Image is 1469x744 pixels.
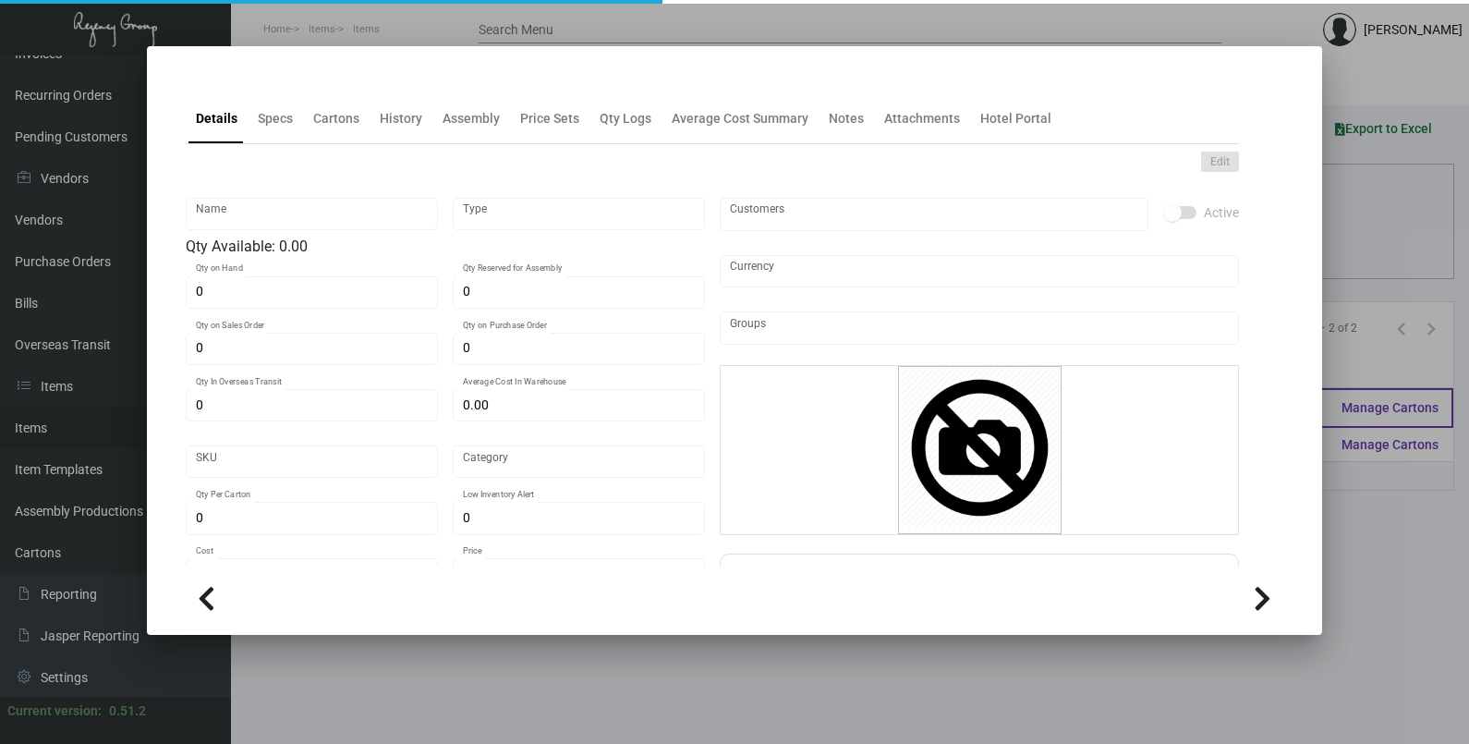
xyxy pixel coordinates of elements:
[1210,154,1230,170] span: Edit
[186,236,705,258] div: Qty Available: 0.00
[109,701,146,721] div: 0.51.2
[980,109,1051,128] div: Hotel Portal
[258,109,293,128] div: Specs
[1204,201,1239,224] span: Active
[313,109,359,128] div: Cartons
[672,109,808,128] div: Average Cost Summary
[520,109,579,128] div: Price Sets
[380,109,422,128] div: History
[730,321,1230,335] input: Add new..
[730,207,1139,222] input: Add new..
[829,109,864,128] div: Notes
[7,701,102,721] div: Current version:
[196,109,237,128] div: Details
[600,109,651,128] div: Qty Logs
[884,109,960,128] div: Attachments
[1201,152,1239,172] button: Edit
[443,109,500,128] div: Assembly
